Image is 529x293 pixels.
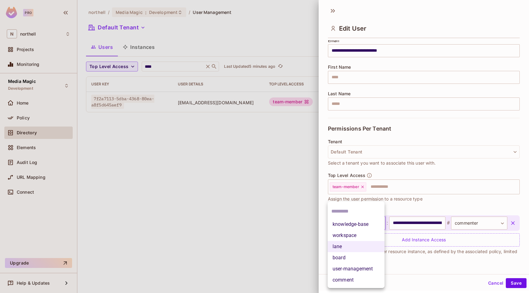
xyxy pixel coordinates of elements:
[328,263,385,274] li: user-management
[328,230,385,241] li: workspace
[328,252,385,263] li: board
[328,241,385,252] li: lane
[328,274,385,286] li: comment
[328,219,385,230] li: knowledge-base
